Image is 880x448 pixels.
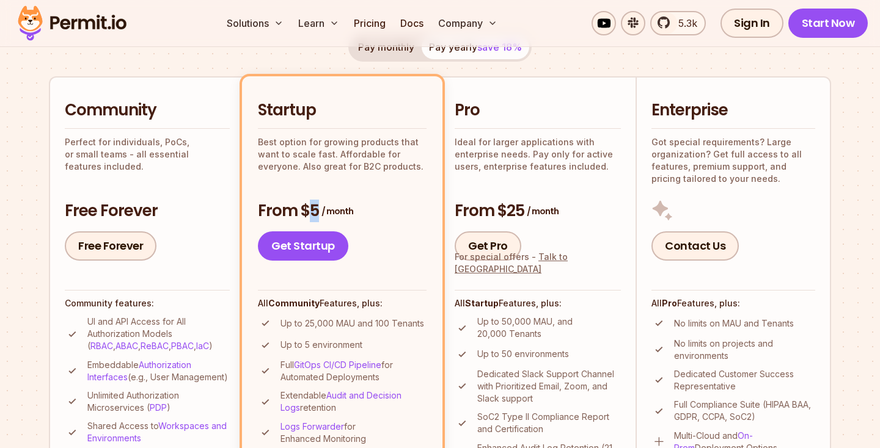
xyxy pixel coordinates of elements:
[651,231,739,261] a: Contact Us
[294,359,381,370] a: GitOps CI/CD Pipeline
[196,341,209,351] a: IaC
[455,200,621,222] h3: From $25
[141,341,169,351] a: ReBAC
[280,317,424,330] p: Up to 25,000 MAU and 100 Tenants
[87,389,230,414] p: Unlimited Authorization Microservices ( )
[116,341,138,351] a: ABAC
[455,136,621,173] p: Ideal for larger applications with enterprise needs. Pay only for active users, enterprise featur...
[650,11,706,35] a: 5.3k
[258,231,348,261] a: Get Startup
[455,99,621,121] h2: Pro
[721,9,783,38] a: Sign In
[280,421,344,432] a: Logs Forwarder
[674,338,815,362] p: No limits on projects and environments
[150,402,167,413] a: PDP
[662,298,677,308] strong: Pro
[651,99,815,121] h2: Enterprise
[87,420,230,444] p: Shared Access to
[395,11,428,35] a: Docs
[351,35,422,59] button: Pay monthly
[87,359,191,382] a: Authorization Interfaces
[674,317,794,330] p: No limits on MAU and Tenants
[258,200,427,222] h3: From $5
[280,390,402,413] a: Audit and Decision Logs
[280,389,427,414] p: Extendable retention
[455,231,521,261] a: Get Pro
[65,200,230,222] h3: Free Forever
[349,11,391,35] a: Pricing
[268,298,320,308] strong: Community
[477,348,569,360] p: Up to 50 environments
[293,11,344,35] button: Learn
[222,11,288,35] button: Solutions
[280,421,427,445] p: for Enhanced Monitoring
[527,205,559,217] span: / month
[433,11,502,35] button: Company
[280,359,427,383] p: Full for Automated Deployments
[477,368,621,405] p: Dedicated Slack Support Channel with Prioritized Email, Zoom, and Slack support
[651,297,815,309] h4: All Features, plus:
[321,205,353,217] span: / month
[65,136,230,173] p: Perfect for individuals, PoCs, or small teams - all essential features included.
[65,99,230,121] h2: Community
[171,341,194,351] a: PBAC
[788,9,868,38] a: Start Now
[258,99,427,121] h2: Startup
[674,368,815,392] p: Dedicated Customer Success Representative
[258,297,427,309] h4: All Features, plus:
[477,316,621,340] p: Up to 50,000 MAU, and 20,000 Tenants
[65,297,230,309] h4: Community features:
[87,316,230,352] p: UI and API Access for All Authorization Models ( , , , , )
[455,297,621,309] h4: All Features, plus:
[65,231,156,261] a: Free Forever
[651,136,815,185] p: Got special requirements? Large organization? Get full access to all features, premium support, a...
[90,341,113,351] a: RBAC
[671,16,697,31] span: 5.3k
[455,251,621,275] div: For special offers -
[87,359,230,383] p: Embeddable (e.g., User Management)
[465,298,499,308] strong: Startup
[477,411,621,435] p: SoC2 Type II Compliance Report and Certification
[258,136,427,173] p: Best option for growing products that want to scale fast. Affordable for everyone. Also great for...
[674,399,815,423] p: Full Compliance Suite (HIPAA BAA, GDPR, CCPA, SoC2)
[12,2,132,44] img: Permit logo
[280,339,362,351] p: Up to 5 environment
